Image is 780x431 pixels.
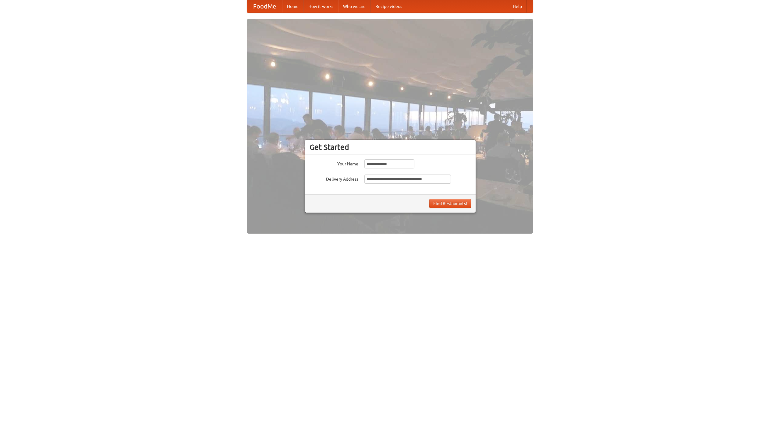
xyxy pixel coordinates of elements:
a: How it works [303,0,338,12]
h3: Get Started [310,143,471,152]
a: Help [508,0,527,12]
a: Home [282,0,303,12]
a: FoodMe [247,0,282,12]
label: Delivery Address [310,175,358,182]
button: Find Restaurants! [429,199,471,208]
label: Your Name [310,159,358,167]
a: Recipe videos [370,0,407,12]
a: Who we are [338,0,370,12]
